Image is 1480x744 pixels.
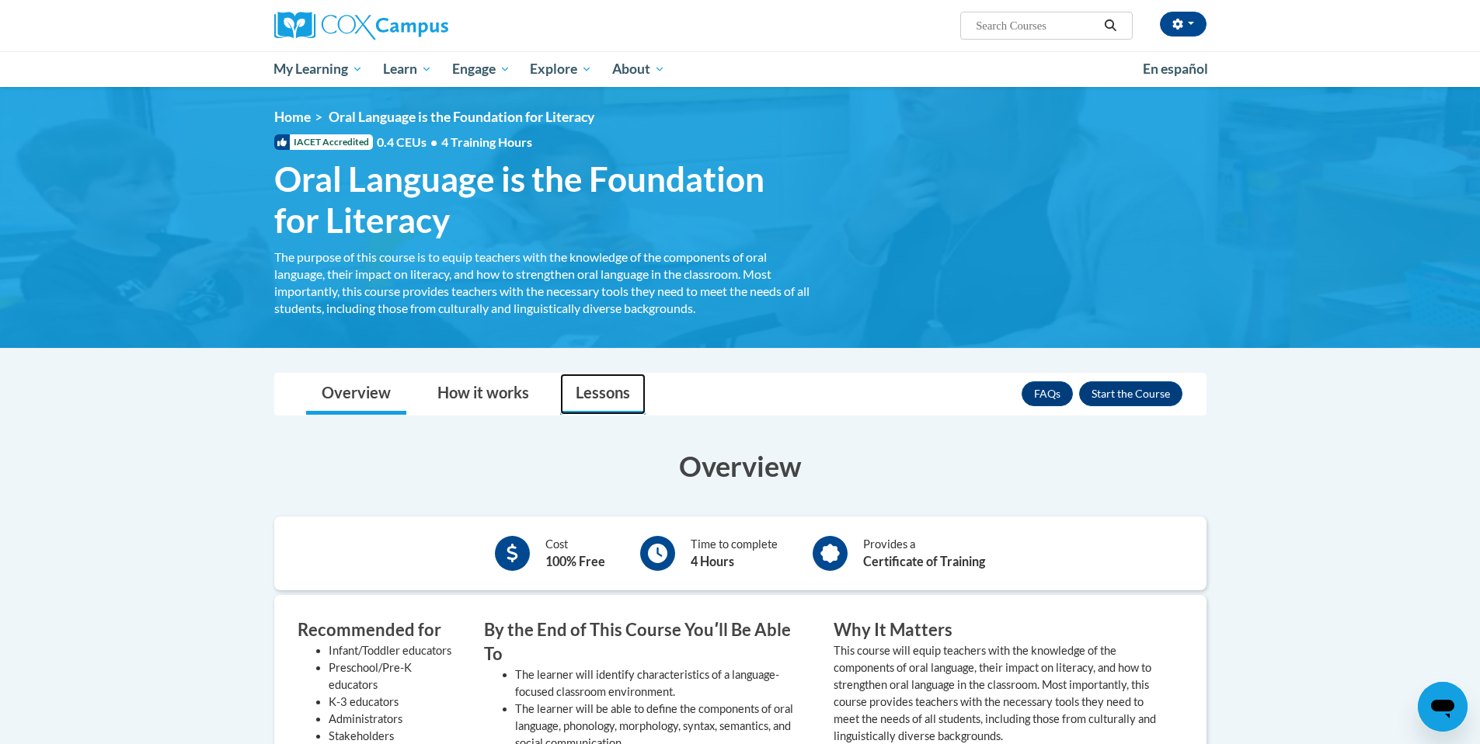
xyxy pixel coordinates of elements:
li: Preschool/Pre-K educators [329,659,461,694]
li: The learner will identify characteristics of a language-focused classroom environment. [515,666,810,701]
div: Time to complete [691,536,778,571]
value: This course will equip teachers with the knowledge of the components of oral language, their impa... [834,644,1156,742]
a: Explore [520,51,602,87]
b: Certificate of Training [863,554,985,568]
a: Lessons [560,374,646,415]
button: Account Settings [1160,12,1207,37]
b: 4 Hours [691,554,734,568]
div: Main menu [251,51,1230,87]
span: About [612,60,665,78]
button: Enroll [1079,381,1182,406]
a: FAQs [1022,381,1073,406]
div: The purpose of this course is to equip teachers with the knowledge of the components of oral lang... [274,249,810,317]
span: • [430,134,437,149]
h3: Recommended for [298,618,461,642]
span: Learn [383,60,432,78]
div: Cost [545,536,605,571]
a: How it works [422,374,545,415]
h3: Overview [274,447,1207,485]
h3: Why It Matters [834,618,1160,642]
a: Learn [373,51,442,87]
span: Oral Language is the Foundation for Literacy [329,109,594,125]
input: Search Courses [974,16,1099,35]
h3: By the End of This Course Youʹll Be Able To [484,618,810,666]
li: K-3 educators [329,694,461,711]
span: Oral Language is the Foundation for Literacy [274,158,810,241]
a: Overview [306,374,406,415]
b: 100% Free [545,554,605,568]
a: Engage [442,51,521,87]
span: En español [1143,61,1208,77]
span: Engage [452,60,510,78]
span: 4 Training Hours [441,134,532,149]
a: About [602,51,675,87]
li: Infant/Toddler educators [329,642,461,659]
div: Provides a [863,536,985,571]
span: IACET Accredited [274,134,373,150]
li: Administrators [329,711,461,728]
span: Explore [530,60,592,78]
button: Search [1099,16,1122,35]
a: Cox Campus [274,12,569,40]
a: Home [274,109,311,125]
span: 0.4 CEUs [377,134,532,151]
img: Cox Campus [274,12,448,40]
a: En español [1133,53,1218,85]
span: My Learning [273,60,363,78]
a: My Learning [264,51,374,87]
iframe: Button to launch messaging window [1418,682,1468,732]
